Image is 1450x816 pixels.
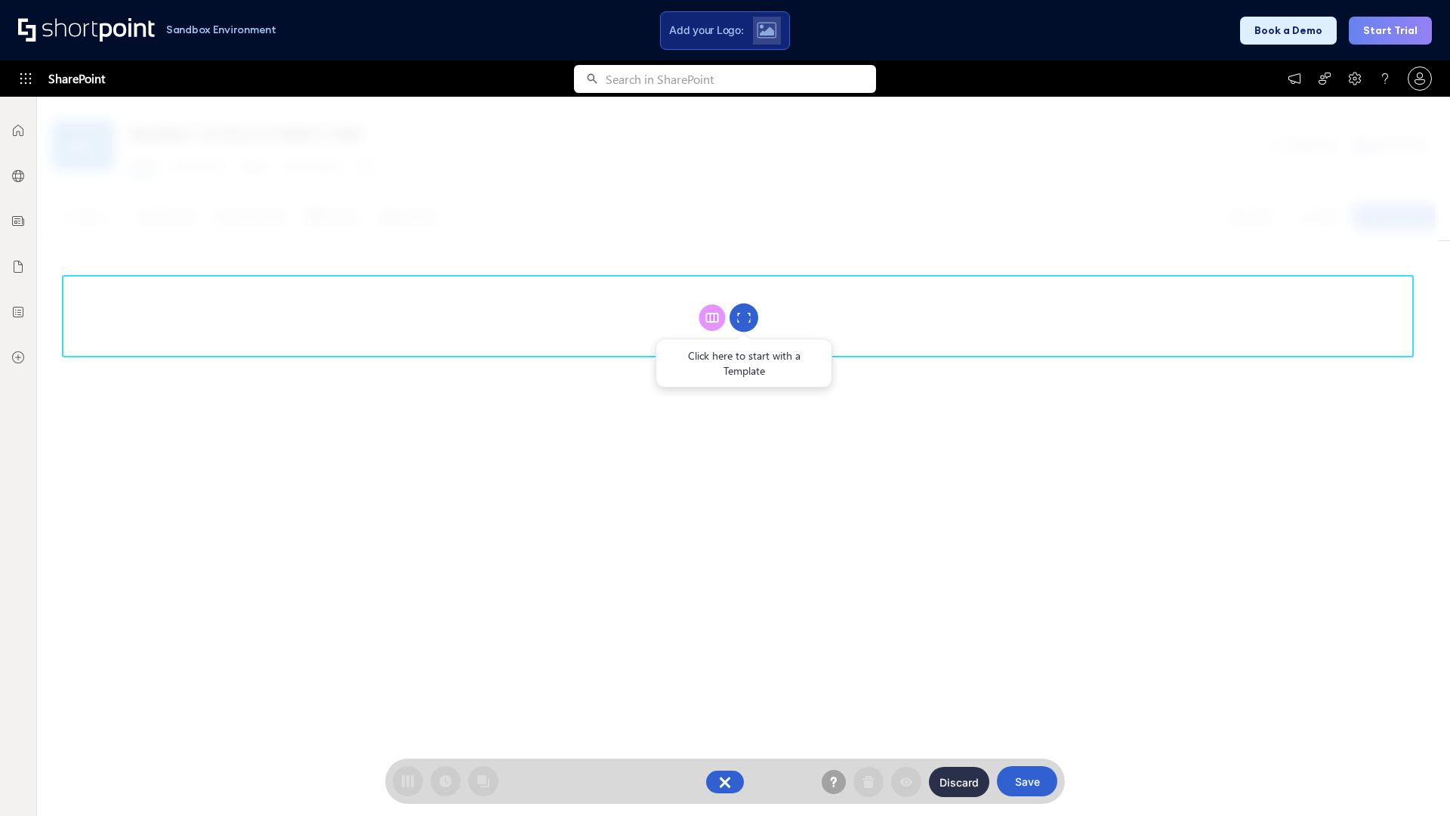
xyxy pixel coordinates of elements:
[606,65,876,93] input: Search in SharePoint
[757,22,776,39] img: Upload logo
[1178,641,1450,816] iframe: Chat Widget
[48,60,105,97] span: SharePoint
[1240,17,1337,45] button: Book a Demo
[997,766,1057,796] button: Save
[166,26,276,34] h1: Sandbox Environment
[1349,17,1432,45] button: Start Trial
[929,767,989,797] button: Discard
[669,23,743,37] span: Add your Logo:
